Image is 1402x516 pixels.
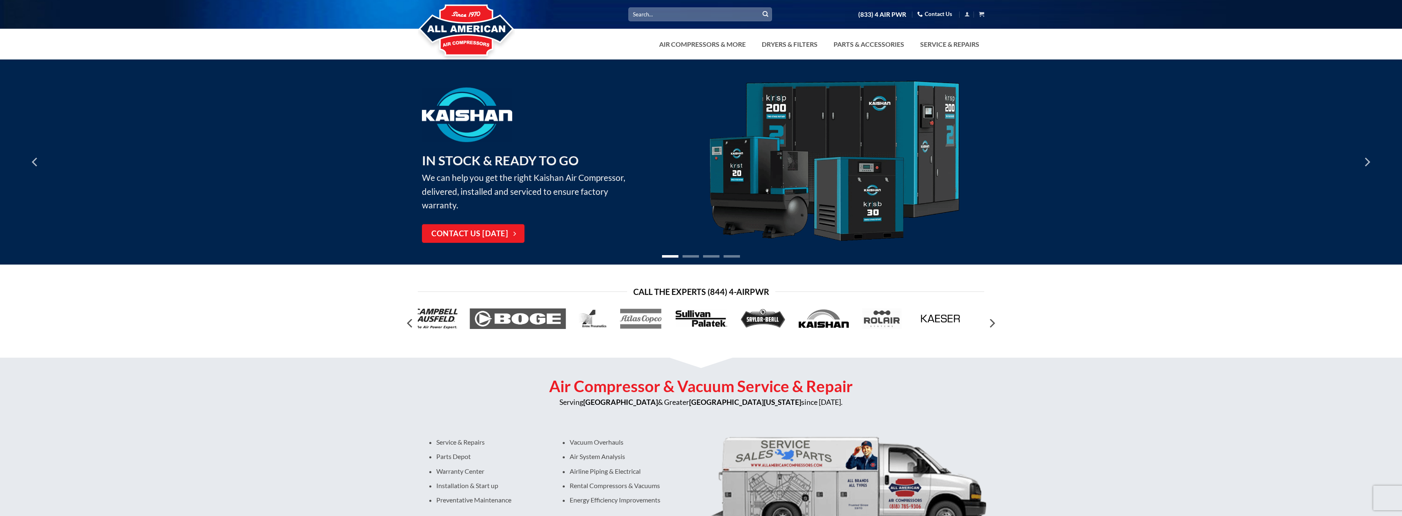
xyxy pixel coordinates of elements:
[28,142,43,183] button: Previous
[1359,142,1374,183] button: Next
[418,376,984,397] h2: Air Compressor & Vacuum Service & Repair
[703,255,719,258] li: Page dot 3
[422,87,512,142] img: Kaishan
[422,224,525,243] a: Contact Us [DATE]
[829,36,909,53] a: Parts & Accessories
[570,438,730,446] p: Vacuum Overhauls
[984,315,999,331] button: Next
[436,438,543,446] p: Service & Repairs
[662,255,678,258] li: Page dot 1
[431,228,508,240] span: Contact Us [DATE]
[422,153,579,168] strong: IN STOCK & READY TO GO
[759,8,772,21] button: Submit
[436,482,543,489] p: Installation & Start up
[570,467,730,475] p: Airline Piping & Electrical
[570,482,730,489] p: Rental Compressors & Vacuums
[436,496,543,504] p: Preventative Maintenance
[917,8,952,21] a: Contact Us
[570,496,730,504] p: Energy Efficiency Improvements
[436,453,543,461] p: Parts Depot
[858,7,906,22] a: (833) 4 AIR PWR
[654,36,751,53] a: Air Compressors & More
[979,9,984,19] a: View cart
[436,467,543,475] p: Warranty Center
[422,151,637,212] p: We can help you get the right Kaishan Air Compressor, delivered, installed and serviced to ensure...
[583,398,658,406] strong: [GEOGRAPHIC_DATA]
[628,7,772,21] input: Search…
[689,398,801,406] strong: [GEOGRAPHIC_DATA][US_STATE]
[757,36,822,53] a: Dryers & Filters
[403,315,418,331] button: Previous
[418,397,984,408] p: Serving & Greater since [DATE].
[570,453,730,461] p: Air System Analysis
[964,9,970,19] a: Login
[707,81,961,244] img: Kaishan
[683,255,699,258] li: Page dot 2
[724,255,740,258] li: Page dot 4
[633,285,769,298] span: Call the Experts (844) 4-AirPwr
[915,36,984,53] a: Service & Repairs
